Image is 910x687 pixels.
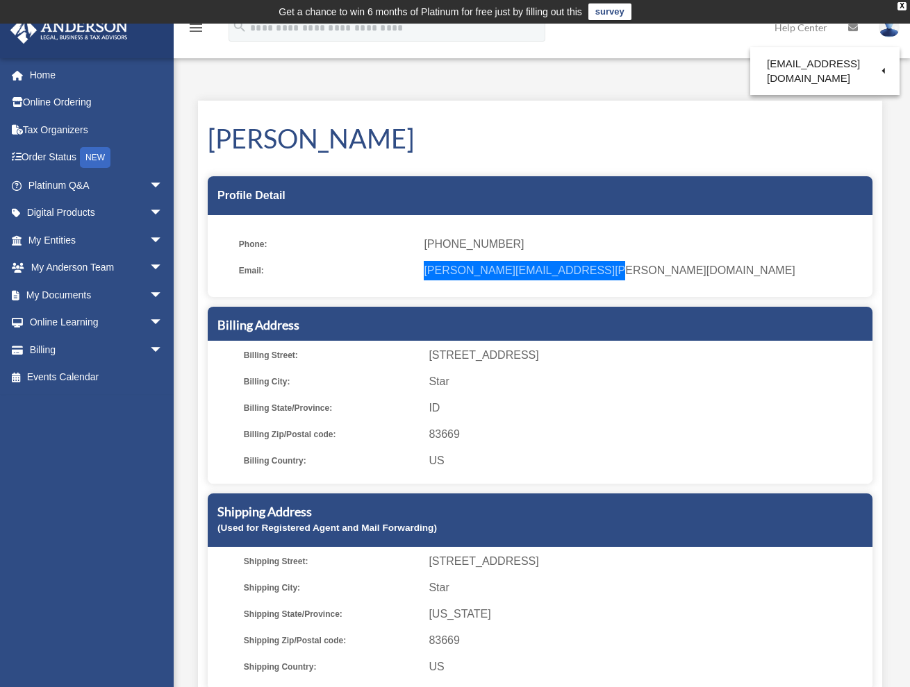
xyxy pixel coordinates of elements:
span: Billing State/Province: [244,398,420,418]
a: My Documentsarrow_drop_down [10,281,184,309]
a: Online Ordering [10,89,184,117]
a: Digital Productsarrow_drop_down [10,199,184,227]
span: [US_STATE] [429,604,868,624]
a: My Entitiesarrow_drop_down [10,226,184,254]
span: [PHONE_NUMBER] [424,235,863,254]
a: Tax Organizers [10,116,184,144]
span: Phone: [239,235,415,254]
span: ID [429,398,868,418]
a: Billingarrow_drop_down [10,336,184,364]
div: Profile Detail [208,176,872,215]
h5: Billing Address [217,316,863,334]
span: Billing Zip/Postal code: [244,425,420,444]
i: menu [188,19,204,36]
h5: Shipping Address [217,503,863,520]
span: US [429,451,868,470]
span: arrow_drop_down [149,171,177,200]
span: Shipping State/Province: [244,604,420,624]
div: NEW [80,147,110,168]
span: Billing Street: [244,346,420,365]
span: [PERSON_NAME][EMAIL_ADDRESS][PERSON_NAME][DOMAIN_NAME] [424,261,863,280]
span: arrow_drop_down [149,199,177,228]
span: arrow_drop_down [149,281,177,309]
a: menu [188,24,204,36]
div: Get a chance to win 6 months of Platinum for free just by filling out this [279,3,582,20]
small: (Used for Registered Agent and Mail Forwarding) [217,523,437,533]
span: Shipping Country: [244,657,420,677]
span: Star [429,372,868,391]
a: Events Calendar [10,364,184,391]
span: 83669 [429,425,868,444]
a: My Anderson Teamarrow_drop_down [10,254,184,282]
span: Star [429,578,868,597]
span: arrow_drop_down [149,336,177,364]
span: arrow_drop_down [149,309,177,337]
i: search [232,19,247,34]
a: Order StatusNEW [10,144,184,172]
span: Email: [239,261,415,280]
h1: [PERSON_NAME] [208,120,872,157]
a: Platinum Q&Aarrow_drop_down [10,171,184,199]
span: Shipping City: [244,578,420,597]
span: Shipping Street: [244,552,420,571]
span: Billing Country: [244,451,420,470]
div: close [897,2,907,10]
a: survey [588,3,631,20]
a: Online Learningarrow_drop_down [10,309,184,337]
span: Shipping Zip/Postal code: [244,631,420,650]
span: Billing City: [244,372,420,391]
a: [EMAIL_ADDRESS][DOMAIN_NAME] [750,51,900,92]
span: US [429,657,868,677]
span: arrow_drop_down [149,226,177,255]
img: Anderson Advisors Platinum Portal [6,17,132,44]
span: 83669 [429,631,868,650]
span: arrow_drop_down [149,254,177,282]
span: [STREET_ADDRESS] [429,346,868,365]
a: Home [10,61,184,89]
img: User Pic [879,17,900,37]
span: [STREET_ADDRESS] [429,552,868,571]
